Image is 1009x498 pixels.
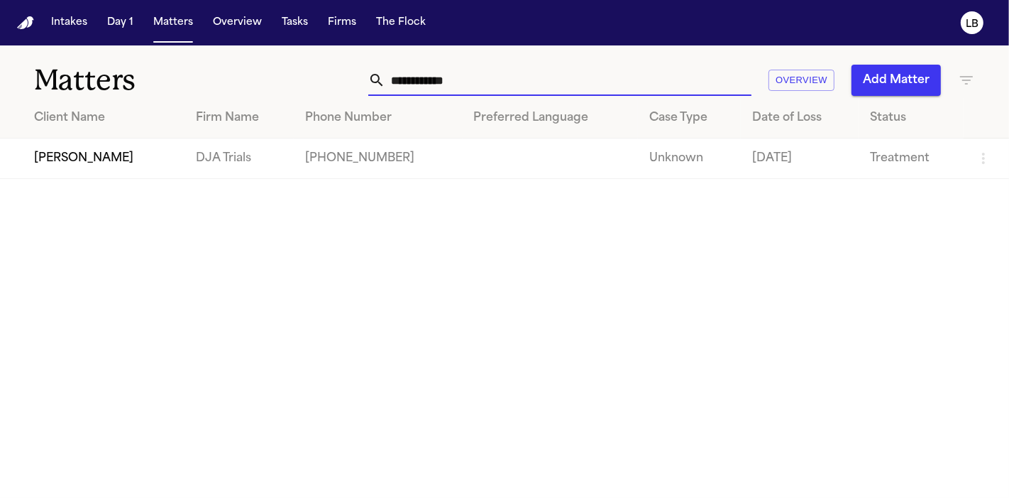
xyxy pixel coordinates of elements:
button: Day 1 [101,10,139,36]
div: Case Type [649,109,729,126]
div: Firm Name [196,109,282,126]
td: Unknown [638,139,741,179]
td: [DATE] [741,139,859,179]
td: DJA Trials [184,139,294,179]
div: Status [870,109,952,126]
div: Preferred Language [474,109,627,126]
button: Add Matter [851,65,941,96]
button: Intakes [45,10,93,36]
div: Client Name [34,109,173,126]
button: The Flock [370,10,431,36]
img: Finch Logo [17,16,34,30]
button: Tasks [276,10,314,36]
div: Date of Loss [752,109,847,126]
button: Overview [207,10,268,36]
td: [PHONE_NUMBER] [294,139,462,179]
td: Treatment [859,139,964,179]
button: Firms [322,10,362,36]
h1: Matters [34,63,293,98]
button: Overview [768,70,834,92]
button: Matters [148,10,199,36]
a: Home [17,16,34,30]
div: Phone Number [305,109,451,126]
